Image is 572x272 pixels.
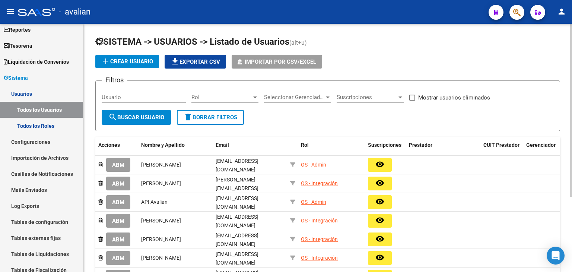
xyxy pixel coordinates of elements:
mat-icon: file_download [171,57,179,66]
span: Liquidación de Convenios [4,58,69,66]
span: (alt+u) [289,39,307,46]
button: Buscar Usuario [102,110,171,125]
span: [PERSON_NAME] [141,218,181,224]
mat-icon: menu [6,7,15,16]
datatable-header-cell: Suscripciones [365,137,406,162]
datatable-header-cell: Prestador [406,137,480,162]
span: [EMAIL_ADDRESS][DOMAIN_NAME] [216,158,258,173]
div: Open Intercom Messenger [547,247,565,265]
span: ABM [112,162,124,168]
span: Email [216,142,229,148]
span: Suscripciones [368,142,401,148]
span: Sistema [4,74,28,82]
button: ABM [106,158,130,172]
button: ABM [106,251,130,265]
span: ABM [112,199,124,206]
button: ABM [106,195,130,209]
span: Exportar CSV [171,58,220,65]
button: ABM [106,214,130,228]
button: ABM [106,177,130,190]
datatable-header-cell: Nombre y Apellido [138,137,213,162]
span: [PERSON_NAME] [141,162,181,168]
span: [EMAIL_ADDRESS][DOMAIN_NAME] [216,251,258,266]
span: [EMAIL_ADDRESS][DOMAIN_NAME] [216,214,258,228]
div: OS - Integración [301,216,338,225]
div: OS - Integración [301,254,338,262]
span: [PERSON_NAME] [141,255,181,261]
mat-icon: remove_red_eye [375,178,384,187]
datatable-header-cell: Rol [298,137,365,162]
mat-icon: remove_red_eye [375,160,384,169]
span: Rol [191,94,252,101]
mat-icon: remove_red_eye [375,216,384,225]
span: [EMAIL_ADDRESS][DOMAIN_NAME] [216,233,258,247]
button: Importar por CSV/Excel [232,55,322,69]
button: Exportar CSV [165,55,226,69]
datatable-header-cell: CUIT Prestador [480,137,523,162]
span: ABM [112,236,124,243]
span: Acciones [98,142,120,148]
span: ABM [112,255,124,262]
span: Gerenciador [526,142,556,148]
span: Buscar Usuario [108,114,164,121]
span: [EMAIL_ADDRESS][DOMAIN_NAME] [216,195,258,210]
span: - avalian [59,4,90,20]
span: [PERSON_NAME] [141,180,181,186]
span: [PERSON_NAME][EMAIL_ADDRESS][DOMAIN_NAME] [216,177,258,200]
mat-icon: remove_red_eye [375,234,384,243]
datatable-header-cell: Acciones [95,137,138,162]
span: Prestador [409,142,432,148]
div: OS - Admin [301,161,326,169]
div: OS - Integración [301,179,338,188]
button: Crear Usuario [95,55,159,68]
span: Mostrar usuarios eliminados [418,93,490,102]
span: Borrar Filtros [184,114,237,121]
button: ABM [106,233,130,246]
span: Seleccionar Gerenciador [264,94,324,101]
button: Borrar Filtros [177,110,244,125]
span: Reportes [4,26,31,34]
span: Nombre y Apellido [141,142,185,148]
div: OS - Admin [301,198,326,206]
span: SISTEMA -> USUARIOS -> Listado de Usuarios [95,37,289,47]
div: OS - Integración [301,235,338,244]
mat-icon: remove_red_eye [375,197,384,206]
mat-icon: search [108,113,117,121]
mat-icon: delete [184,113,193,121]
span: ABM [112,218,124,224]
mat-icon: add [101,57,110,66]
mat-icon: person [557,7,566,16]
h3: Filtros [102,75,127,85]
datatable-header-cell: Email [213,137,287,162]
span: [PERSON_NAME] [141,236,181,242]
span: Tesorería [4,42,32,50]
span: Crear Usuario [101,58,153,65]
span: Rol [301,142,309,148]
span: Suscripciones [337,94,397,101]
span: ABM [112,180,124,187]
span: Importar por CSV/Excel [245,58,316,65]
span: CUIT Prestador [483,142,519,148]
span: API Avalian [141,199,168,205]
mat-icon: remove_red_eye [375,253,384,262]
